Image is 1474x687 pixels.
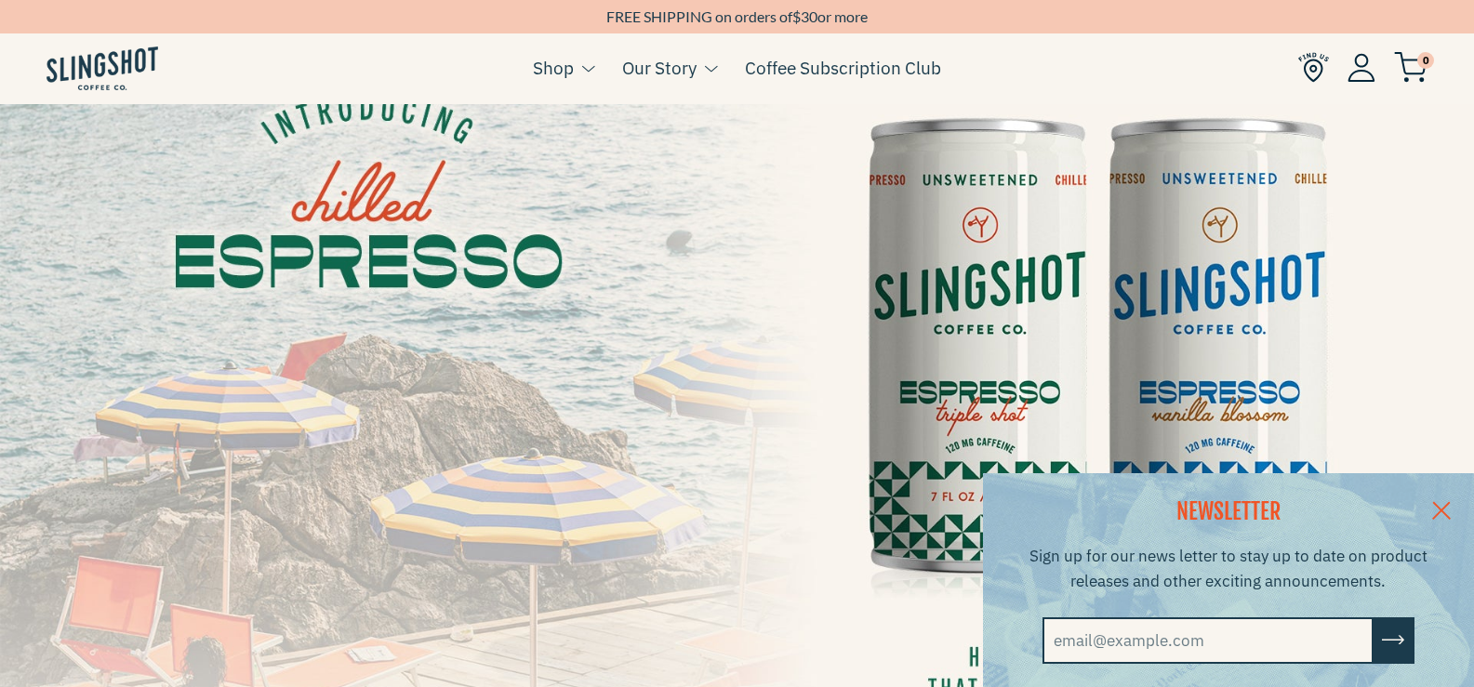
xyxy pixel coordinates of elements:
[1417,52,1434,69] span: 0
[1394,57,1428,79] a: 0
[1006,544,1451,594] p: Sign up for our news letter to stay up to date on product releases and other exciting announcements.
[745,54,941,82] a: Coffee Subscription Club
[1348,53,1375,82] img: Account
[622,54,697,82] a: Our Story
[1006,496,1451,528] h2: NEWSLETTER
[1042,617,1374,664] input: email@example.com
[801,7,817,25] span: 30
[533,54,574,82] a: Shop
[1394,52,1428,83] img: cart
[792,7,801,25] span: $
[1298,52,1329,83] img: Find Us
